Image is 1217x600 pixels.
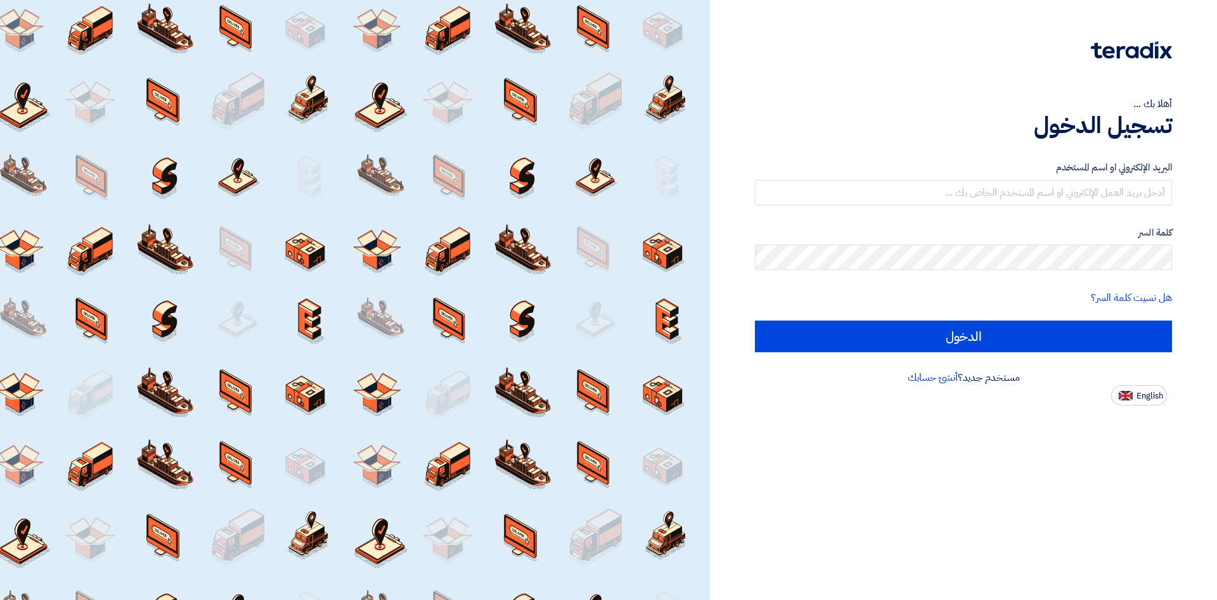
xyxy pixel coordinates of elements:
img: Teradix logo [1091,41,1172,59]
img: en-US.png [1119,391,1133,400]
label: كلمة السر [755,226,1172,240]
label: البريد الإلكتروني او اسم المستخدم [755,160,1172,175]
a: هل نسيت كلمة السر؟ [1091,290,1172,305]
input: أدخل بريد العمل الإلكتروني او اسم المستخدم الخاص بك ... [755,180,1172,205]
button: English [1111,385,1167,405]
span: English [1137,392,1163,400]
input: الدخول [755,321,1172,352]
div: أهلا بك ... [755,96,1172,112]
a: أنشئ حسابك [908,370,958,385]
h1: تسجيل الدخول [755,112,1172,139]
div: مستخدم جديد؟ [755,370,1172,385]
